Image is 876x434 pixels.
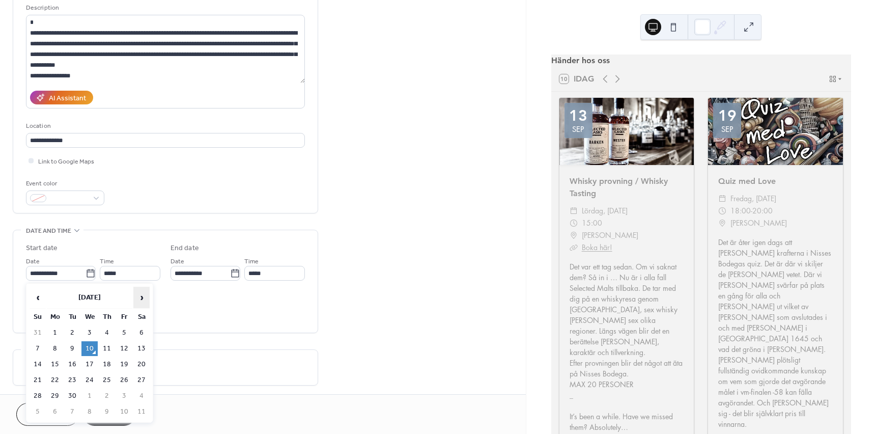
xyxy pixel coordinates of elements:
[721,125,733,133] div: sep
[133,404,150,419] td: 11
[730,217,787,229] span: [PERSON_NAME]
[171,256,184,267] span: Date
[551,55,851,67] div: Händer hos oss
[38,156,94,167] span: Link to Google Maps
[26,178,102,189] div: Event color
[116,310,132,324] th: Fr
[30,373,46,388] td: 21
[582,242,612,252] a: Boka här!
[751,205,752,217] span: -
[99,389,115,403] td: 2
[116,357,132,372] td: 19
[64,325,80,340] td: 2
[26,226,71,236] span: Date and time
[81,341,98,356] td: 10
[718,217,726,229] div: ​
[752,205,773,217] span: 20:00
[133,325,150,340] td: 6
[718,205,726,217] div: ​
[30,287,45,308] span: ‹
[30,91,93,104] button: AI Assistant
[171,243,199,254] div: End date
[708,237,843,429] div: Det är åter igen dags att [PERSON_NAME] krafterna i Nisses Bodegas quiz. Det är där vi skiljer de...
[570,205,578,217] div: ​
[116,373,132,388] td: 26
[64,389,80,403] td: 30
[30,404,46,419] td: 5
[582,205,628,217] span: lördag, [DATE]
[47,287,132,309] th: [DATE]
[570,229,578,241] div: ​
[133,310,150,324] th: Sa
[718,193,726,205] div: ​
[47,373,63,388] td: 22
[582,217,602,229] span: 15:00
[47,341,63,356] td: 8
[81,325,98,340] td: 3
[81,357,98,372] td: 17
[99,357,115,372] td: 18
[570,217,578,229] div: ​
[16,403,79,426] button: Cancel
[99,373,115,388] td: 25
[116,325,132,340] td: 5
[64,404,80,419] td: 7
[81,310,98,324] th: We
[47,310,63,324] th: Mo
[730,205,751,217] span: 18:00
[30,357,46,372] td: 14
[100,256,114,267] span: Time
[30,325,46,340] td: 31
[81,389,98,403] td: 1
[99,404,115,419] td: 9
[81,404,98,419] td: 8
[99,341,115,356] td: 11
[133,373,150,388] td: 27
[64,357,80,372] td: 16
[134,287,149,308] span: ›
[26,121,303,131] div: Location
[30,389,46,403] td: 28
[47,404,63,419] td: 6
[133,341,150,356] td: 13
[64,310,80,324] th: Tu
[99,325,115,340] td: 4
[582,229,638,241] span: [PERSON_NAME]
[730,193,776,205] span: fredag, [DATE]
[570,176,668,198] a: Whisky provning / Whisky Tasting
[133,389,150,403] td: 4
[64,341,80,356] td: 9
[570,241,578,254] div: ​
[49,93,86,104] div: AI Assistant
[47,325,63,340] td: 1
[30,341,46,356] td: 7
[64,373,80,388] td: 23
[81,373,98,388] td: 24
[99,310,115,324] th: Th
[26,3,303,13] div: Description
[47,357,63,372] td: 15
[47,389,63,403] td: 29
[26,256,40,267] span: Date
[244,256,259,267] span: Time
[26,243,58,254] div: Start date
[133,357,150,372] td: 20
[30,310,46,324] th: Su
[116,404,132,419] td: 10
[116,341,132,356] td: 12
[708,175,843,187] div: Quiz med Love
[116,389,132,403] td: 3
[572,125,584,133] div: sep
[569,108,587,123] div: 13
[718,108,737,123] div: 19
